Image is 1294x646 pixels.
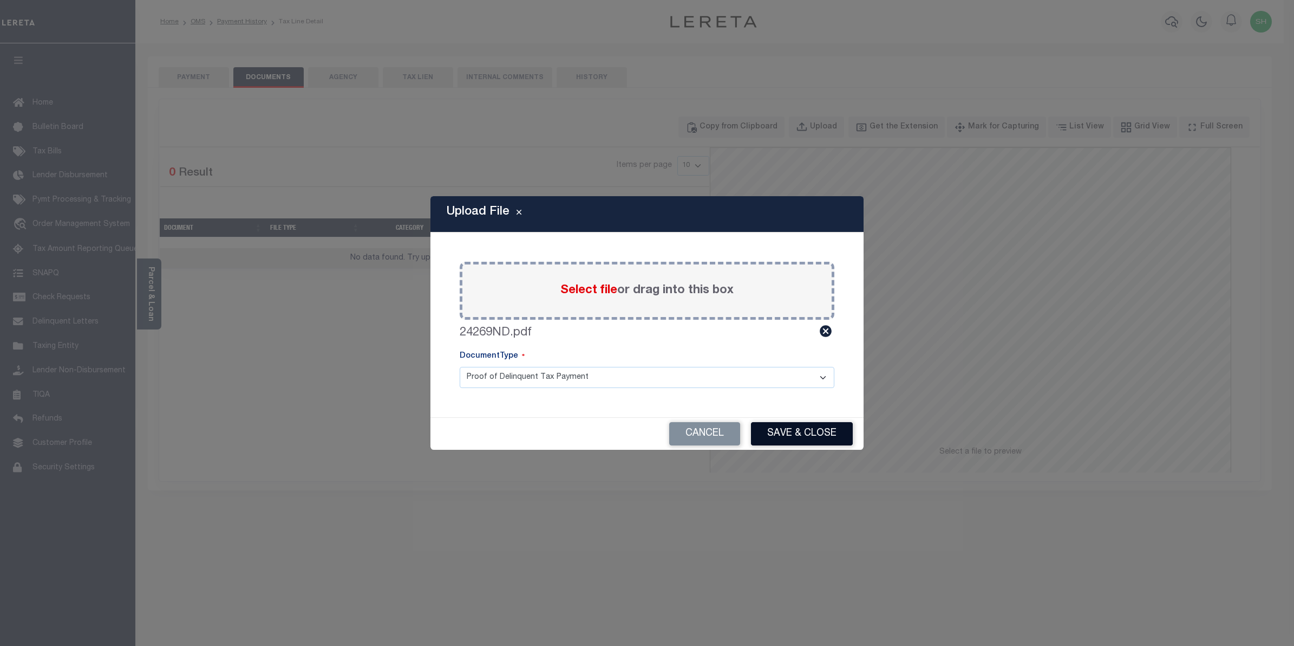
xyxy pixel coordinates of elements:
[509,208,528,221] button: Close
[460,351,525,363] label: DocumentType
[447,205,509,219] h5: Upload File
[669,422,740,445] button: Cancel
[560,285,617,296] span: Select file
[751,422,853,445] button: Save & Close
[460,324,532,342] label: 24269ND.pdf
[560,282,734,300] label: or drag into this box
